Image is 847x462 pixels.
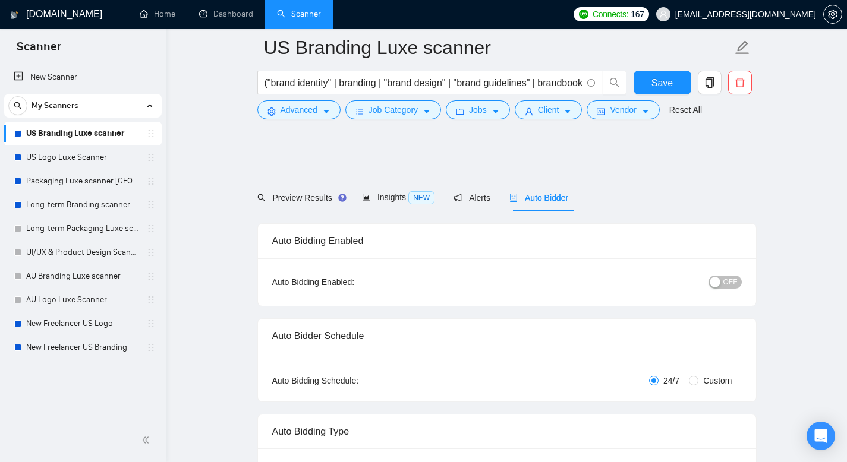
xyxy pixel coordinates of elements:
span: user [525,107,533,116]
a: AU Logo Luxe Scanner [26,288,139,312]
span: Client [538,103,559,116]
span: search [257,194,266,202]
span: caret-down [322,107,330,116]
img: upwork-logo.png [579,10,588,19]
span: caret-down [563,107,572,116]
button: Save [634,71,691,94]
a: New Freelancer US Logo [26,312,139,336]
span: holder [146,224,156,233]
span: robot [509,194,518,202]
button: search [603,71,626,94]
span: Job Category [369,103,418,116]
button: copy [698,71,722,94]
span: edit [735,40,750,55]
span: holder [146,295,156,305]
span: holder [146,248,156,257]
button: setting [823,5,842,24]
span: Insights [362,192,434,202]
span: search [603,77,626,88]
span: holder [146,343,156,352]
span: holder [146,129,156,138]
button: search [8,96,27,115]
div: Open Intercom Messenger [807,422,835,450]
span: double-left [141,434,153,446]
button: idcardVendorcaret-down [587,100,659,119]
div: Auto Bidding Schedule: [272,374,429,387]
a: Reset All [669,103,702,116]
span: Connects: [593,8,628,21]
span: Jobs [469,103,487,116]
span: caret-down [423,107,431,116]
div: Tooltip anchor [337,192,348,203]
li: My Scanners [4,94,162,359]
a: homeHome [140,9,175,19]
span: Save [651,75,673,90]
a: US Logo Luxe Scanner [26,145,139,169]
span: holder [146,319,156,328]
div: Auto Bidding Enabled [272,224,742,258]
div: Auto Bidder Schedule [272,319,742,353]
span: folder [456,107,464,116]
span: Advanced [281,103,317,116]
span: caret-down [492,107,500,116]
input: Scanner name... [264,33,732,62]
span: Vendor [610,103,636,116]
div: Auto Bidding Enabled: [272,276,429,289]
button: settingAdvancedcaret-down [257,100,341,119]
span: setting [824,10,842,19]
li: New Scanner [4,65,162,89]
span: holder [146,153,156,162]
span: caret-down [641,107,650,116]
span: Alerts [454,193,490,202]
button: delete [728,71,752,94]
span: NEW [408,191,434,204]
span: OFF [723,276,738,289]
button: userClientcaret-down [515,100,582,119]
div: Auto Bidding Type [272,414,742,448]
a: setting [823,10,842,19]
img: logo [10,5,18,24]
span: Auto Bidder [509,193,568,202]
span: search [9,102,27,110]
a: Long-term Branding scanner [26,193,139,217]
button: barsJob Categorycaret-down [345,100,441,119]
span: notification [454,194,462,202]
span: Custom [698,374,736,387]
a: New Scanner [14,65,152,89]
span: area-chart [362,193,370,201]
span: setting [267,107,276,116]
span: holder [146,271,156,281]
input: Search Freelance Jobs... [265,75,582,90]
span: 167 [631,8,644,21]
span: idcard [597,107,605,116]
span: copy [698,77,721,88]
a: AU Branding Luxe scanner [26,264,139,288]
span: Preview Results [257,193,343,202]
span: Scanner [7,38,71,63]
a: New Freelancer US Branding [26,336,139,359]
span: info-circle [587,79,595,87]
span: holder [146,200,156,210]
a: UI/UX & Product Design Scanner [26,241,139,264]
a: searchScanner [277,9,321,19]
span: user [659,10,667,18]
span: 24/7 [659,374,684,387]
a: Packaging Luxe scanner [GEOGRAPHIC_DATA] [26,169,139,193]
a: Long-term Packaging Luxe scanner [26,217,139,241]
a: US Branding Luxe scanner [26,122,139,145]
button: folderJobscaret-down [446,100,510,119]
a: dashboardDashboard [199,9,253,19]
span: bars [355,107,364,116]
span: holder [146,176,156,186]
span: My Scanners [32,94,78,118]
span: delete [729,77,751,88]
